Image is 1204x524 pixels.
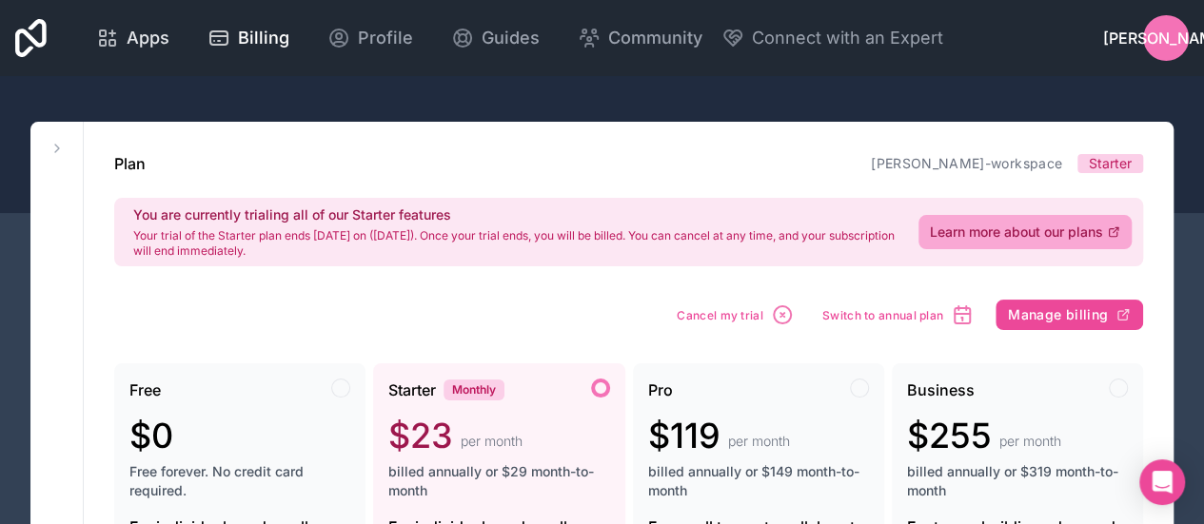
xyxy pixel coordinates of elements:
[670,297,800,333] button: Cancel my trial
[444,379,504,400] div: Monthly
[822,308,943,322] span: Switch to annual plan
[129,417,173,455] span: $0
[133,205,896,224] h2: You are currently trialing all of our Starter features
[238,25,289,51] span: Billing
[752,25,943,51] span: Connect with an Expert
[192,17,305,59] a: Billing
[127,25,169,51] span: Apps
[436,17,555,59] a: Guides
[999,432,1061,451] span: per month
[482,25,540,51] span: Guides
[648,417,720,455] span: $119
[816,297,980,333] button: Switch to annual plan
[648,462,869,500] span: billed annually or $149 month-to-month
[133,228,896,259] p: Your trial of the Starter plan ends [DATE] on ([DATE]). Once your trial ends, you will be billed....
[388,417,453,455] span: $23
[312,17,428,59] a: Profile
[358,25,413,51] span: Profile
[907,417,992,455] span: $255
[129,378,161,401] span: Free
[461,432,523,451] span: per month
[677,308,763,322] span: Cancel my trial
[1089,154,1132,173] span: Starter
[728,432,790,451] span: per month
[871,155,1062,171] a: [PERSON_NAME]-workspace
[918,215,1132,249] a: Learn more about our plans
[388,462,609,500] span: billed annually or $29 month-to-month
[129,462,350,500] span: Free forever. No credit card required.
[1139,459,1185,505] div: Open Intercom Messenger
[721,25,943,51] button: Connect with an Expert
[388,378,436,401] span: Starter
[1008,306,1108,323] span: Manage billing
[648,378,673,401] span: Pro
[907,378,975,401] span: Business
[114,152,146,175] h1: Plan
[563,17,718,59] a: Community
[907,462,1128,500] span: billed annually or $319 month-to-month
[930,223,1103,242] span: Learn more about our plans
[81,17,185,59] a: Apps
[608,25,702,51] span: Community
[996,300,1143,330] button: Manage billing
